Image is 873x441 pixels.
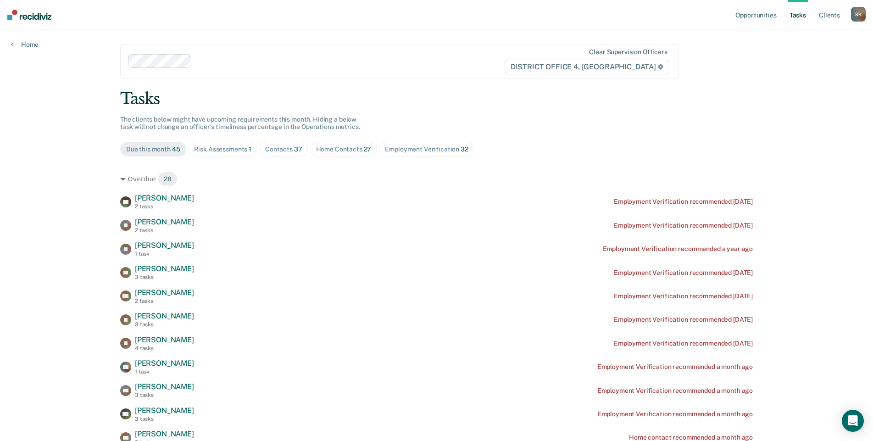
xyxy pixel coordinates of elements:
div: 2 tasks [135,298,194,304]
div: Employment Verification recommended [DATE] [614,222,753,229]
div: Employment Verification recommended a month ago [597,410,753,418]
div: Open Intercom Messenger [842,410,864,432]
img: Recidiviz [7,10,51,20]
span: [PERSON_NAME] [135,406,194,415]
div: 2 tasks [135,203,194,210]
div: Employment Verification recommended [DATE] [614,316,753,324]
div: Employment Verification [385,145,468,153]
div: Employment Verification recommended a month ago [597,363,753,371]
span: 45 [172,145,180,153]
div: 3 tasks [135,392,194,398]
div: 1 task [135,368,194,375]
div: Employment Verification recommended [DATE] [614,340,753,347]
span: [PERSON_NAME] [135,359,194,368]
span: [PERSON_NAME] [135,382,194,391]
div: 4 tasks [135,345,194,352]
div: Overdue 28 [120,172,753,186]
div: Clear supervision officers [589,48,667,56]
span: [PERSON_NAME] [135,335,194,344]
div: Employment Verification recommended [DATE] [614,198,753,206]
span: [PERSON_NAME] [135,194,194,202]
span: [PERSON_NAME] [135,430,194,438]
a: Home [11,40,39,49]
span: The clients below might have upcoming requirements this month. Hiding a below task will not chang... [120,116,360,131]
span: [PERSON_NAME] [135,241,194,250]
span: [PERSON_NAME] [135,312,194,320]
div: Employment Verification recommended [DATE] [614,292,753,300]
div: Home Contacts [316,145,372,153]
div: 2 tasks [135,227,194,234]
span: [PERSON_NAME] [135,218,194,226]
div: 3 tasks [135,274,194,280]
span: [PERSON_NAME] [135,264,194,273]
div: Tasks [120,89,753,108]
span: 37 [294,145,302,153]
span: 32 [461,145,468,153]
div: Contacts [265,145,302,153]
div: Employment Verification recommended a month ago [597,387,753,395]
span: DISTRICT OFFICE 4, [GEOGRAPHIC_DATA] [505,60,669,74]
button: SK [851,7,866,22]
div: 3 tasks [135,321,194,328]
span: 27 [364,145,372,153]
span: 28 [158,172,178,186]
div: S K [851,7,866,22]
div: Risk Assessments [194,145,252,153]
span: [PERSON_NAME] [135,288,194,297]
div: 3 tasks [135,416,194,422]
div: Due this month [126,145,180,153]
span: 1 [249,145,251,153]
div: Employment Verification recommended [DATE] [614,269,753,277]
div: 1 task [135,251,194,257]
div: Employment Verification recommended a year ago [603,245,753,253]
